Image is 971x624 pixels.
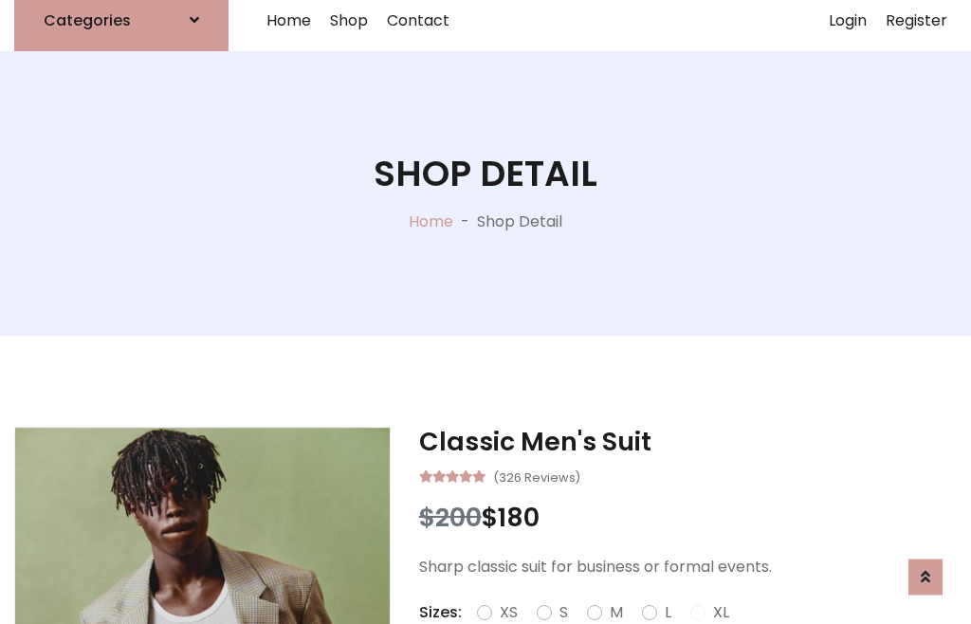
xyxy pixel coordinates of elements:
label: XL [713,601,729,624]
h3: $ [419,503,957,533]
span: 180 [498,500,540,535]
p: Shop Detail [477,211,562,233]
label: M [610,601,623,624]
h6: Categories [44,11,131,29]
label: L [665,601,671,624]
p: Sharp classic suit for business or formal events. [419,556,957,578]
p: Sizes: [419,601,462,624]
small: (326 Reviews) [493,465,580,487]
label: S [559,601,568,624]
span: $200 [419,500,482,535]
h1: Shop Detail [374,153,597,195]
h3: Classic Men's Suit [419,427,957,457]
p: - [453,211,477,233]
label: XS [500,601,518,624]
a: Home [409,211,453,232]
